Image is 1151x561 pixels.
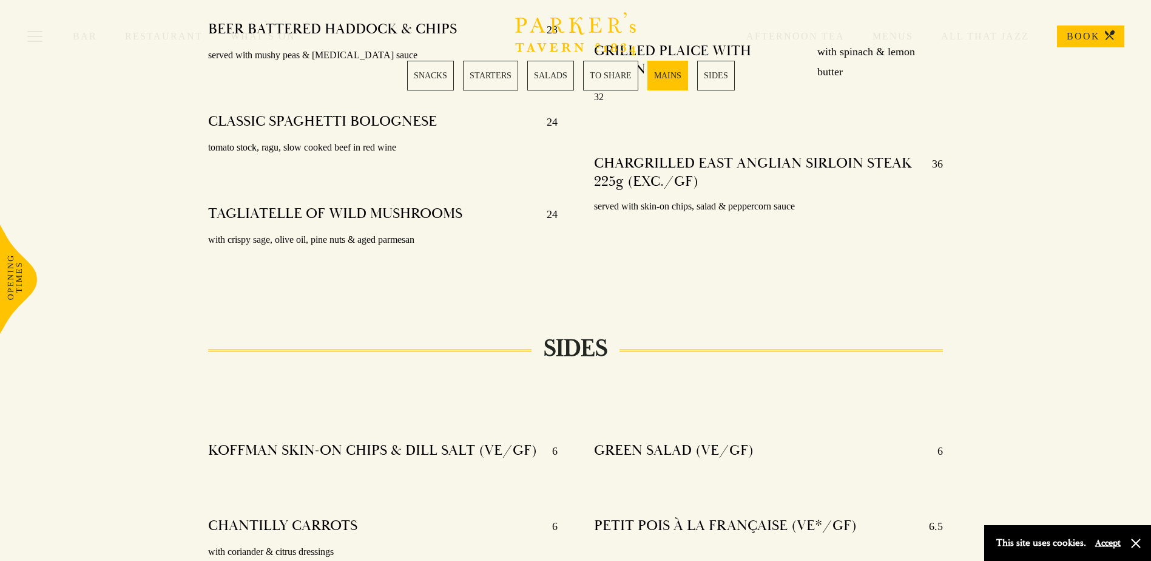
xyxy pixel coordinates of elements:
[535,205,558,224] p: 24
[697,61,735,90] a: 6 / 6
[208,112,437,132] h4: CLASSIC SPAGHETTI BOLOGNESE
[594,154,920,191] h4: CHARGRILLED EAST ANGLIAN SIRLOIN STEAK 225g (EXC./GF)
[463,61,518,90] a: 2 / 6
[920,154,943,191] p: 36
[535,112,558,132] p: 24
[208,205,462,224] h4: TAGLIATELLE OF WILD MUSHROOMS
[532,334,619,363] h2: SIDES
[917,517,943,536] p: 6.5
[925,441,943,461] p: 6
[208,441,537,461] h4: KOFFMAN SKIN-ON CHIPS & DILL SALT (VE/GF)
[1095,537,1121,549] button: Accept
[583,61,638,90] a: 4 / 6
[208,543,557,561] p: with coriander & citrus dressings
[527,61,574,90] a: 3 / 6
[407,61,454,90] a: 1 / 6
[594,517,857,536] h4: PETIT POIS À LA FRANÇAISE (VE*/GF)
[540,441,558,461] p: 6
[208,517,357,536] h4: CHANTILLY CARROTS
[1130,537,1142,549] button: Close and accept
[996,534,1086,552] p: This site uses cookies.
[594,198,943,216] p: served with skin-on chips, salad & peppercorn sauce
[594,441,754,461] h4: GREEN SALAD (VE/GF)
[208,139,557,157] p: tomato stock, ragu, slow cooked beef in red wine
[540,517,558,536] p: 6
[208,231,557,249] p: with crispy sage, olive oil, pine nuts & aged parmesan
[647,61,688,90] a: 5 / 6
